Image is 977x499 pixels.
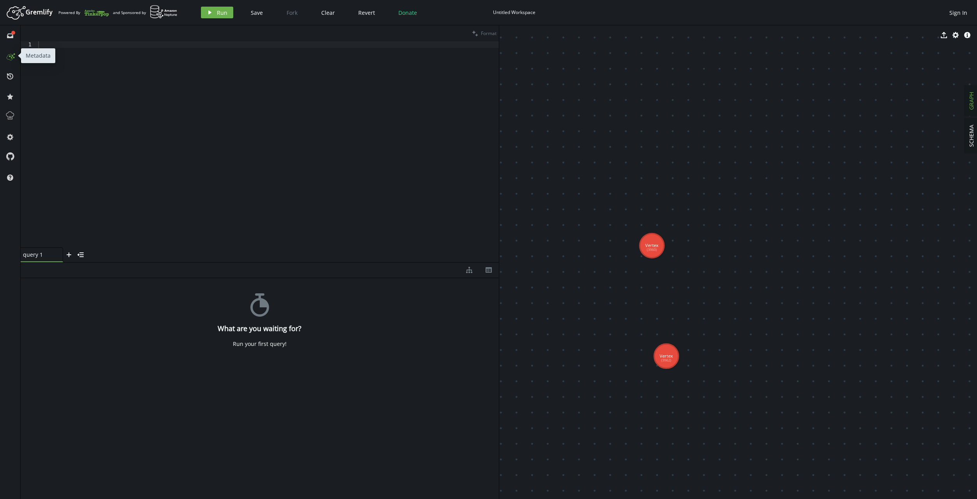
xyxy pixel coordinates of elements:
tspan: (3960) [647,247,657,252]
span: Revert [358,9,375,16]
button: Clear [315,7,341,18]
span: Donate [398,9,417,16]
div: Run your first query! [233,340,287,347]
button: Fork [280,7,304,18]
div: Powered By [58,6,109,19]
button: Donate [393,7,423,18]
tspan: (3962) [661,358,671,363]
span: Run [217,9,227,16]
span: Clear [321,9,335,16]
div: and Sponsored by [113,5,178,20]
button: Revert [352,7,381,18]
span: query 1 [23,251,54,258]
span: Save [251,9,263,16]
button: Sign In [945,7,971,18]
h4: What are you waiting for? [218,324,301,333]
tspan: Vertex [645,242,658,248]
span: Sign In [949,9,967,16]
span: GRAPH [968,92,975,110]
div: Untitled Workspace [493,9,535,15]
span: SCHEMA [968,125,975,147]
button: Format [470,25,499,41]
div: Metadata [21,48,55,63]
button: Run [201,7,233,18]
tspan: Vertex [660,353,673,359]
button: Save [245,7,269,18]
div: 1 [21,41,37,48]
img: AWS Neptune [150,5,178,19]
span: Fork [287,9,298,16]
span: Format [481,30,496,37]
